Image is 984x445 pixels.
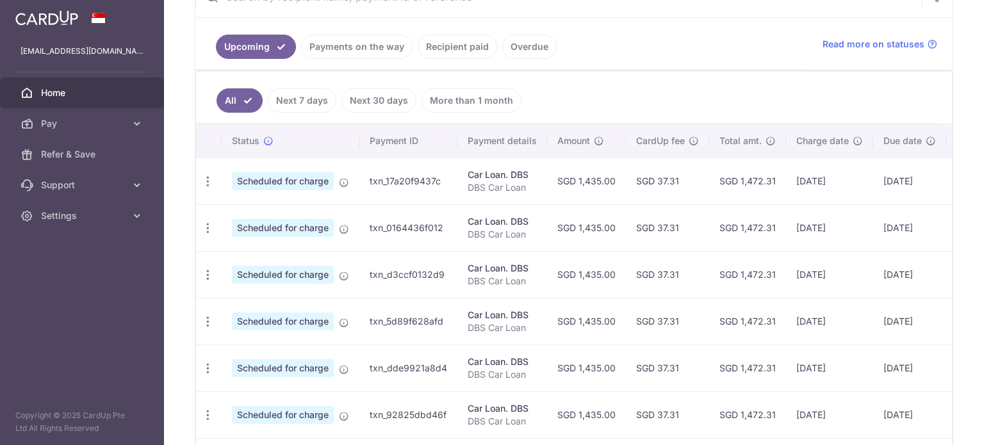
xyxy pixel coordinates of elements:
[502,35,557,59] a: Overdue
[547,391,626,438] td: SGD 1,435.00
[232,172,334,190] span: Scheduled for charge
[950,314,976,329] img: Bank Card
[950,407,976,423] img: Bank Card
[626,204,709,251] td: SGD 37.31
[359,158,457,204] td: txn_17a20f9437c
[950,360,976,376] img: Bank Card
[216,35,296,59] a: Upcoming
[950,220,976,236] img: Bank Card
[468,368,537,381] p: DBS Car Loan
[873,158,946,204] td: [DATE]
[796,134,849,147] span: Charge date
[457,124,547,158] th: Payment details
[359,251,457,298] td: txn_d3ccf0132d9
[20,45,143,58] p: [EMAIL_ADDRESS][DOMAIN_NAME]
[41,117,126,130] span: Pay
[468,309,537,321] div: Car Loan. DBS
[468,215,537,228] div: Car Loan. DBS
[359,344,457,391] td: txn_dde9921a8d4
[873,344,946,391] td: [DATE]
[301,35,413,59] a: Payments on the way
[422,88,521,113] a: More than 1 month
[709,344,786,391] td: SGD 1,472.31
[359,391,457,438] td: txn_92825dbd46f
[626,391,709,438] td: SGD 37.31
[359,298,457,344] td: txn_5d89f628afd
[468,321,537,334] p: DBS Car Loan
[547,158,626,204] td: SGD 1,435.00
[626,344,709,391] td: SGD 37.31
[547,344,626,391] td: SGD 1,435.00
[232,359,334,377] span: Scheduled for charge
[873,298,946,344] td: [DATE]
[873,251,946,298] td: [DATE]
[709,251,786,298] td: SGD 1,472.31
[468,228,537,241] p: DBS Car Loan
[468,168,537,181] div: Car Loan. DBS
[232,406,334,424] span: Scheduled for charge
[626,251,709,298] td: SGD 37.31
[468,415,537,428] p: DBS Car Loan
[557,134,590,147] span: Amount
[709,391,786,438] td: SGD 1,472.31
[883,134,922,147] span: Due date
[547,298,626,344] td: SGD 1,435.00
[232,266,334,284] span: Scheduled for charge
[547,251,626,298] td: SGD 1,435.00
[41,148,126,161] span: Refer & Save
[468,355,537,368] div: Car Loan. DBS
[359,124,457,158] th: Payment ID
[41,86,126,99] span: Home
[786,344,873,391] td: [DATE]
[468,275,537,287] p: DBS Car Loan
[217,88,263,113] a: All
[468,262,537,275] div: Car Loan. DBS
[41,209,126,222] span: Settings
[15,10,78,26] img: CardUp
[709,298,786,344] td: SGD 1,472.31
[232,134,259,147] span: Status
[359,204,457,251] td: txn_0164436f012
[468,402,537,415] div: Car Loan. DBS
[950,174,976,189] img: Bank Card
[823,38,937,51] a: Read more on statuses
[719,134,762,147] span: Total amt.
[547,204,626,251] td: SGD 1,435.00
[873,204,946,251] td: [DATE]
[468,181,537,194] p: DBS Car Loan
[786,298,873,344] td: [DATE]
[786,158,873,204] td: [DATE]
[786,391,873,438] td: [DATE]
[41,179,126,191] span: Support
[786,251,873,298] td: [DATE]
[626,298,709,344] td: SGD 37.31
[29,9,55,20] span: Help
[786,204,873,251] td: [DATE]
[626,158,709,204] td: SGD 37.31
[950,267,976,282] img: Bank Card
[418,35,497,59] a: Recipient paid
[268,88,336,113] a: Next 7 days
[232,312,334,330] span: Scheduled for charge
[823,38,924,51] span: Read more on statuses
[636,134,685,147] span: CardUp fee
[873,391,946,438] td: [DATE]
[232,219,334,237] span: Scheduled for charge
[341,88,416,113] a: Next 30 days
[709,158,786,204] td: SGD 1,472.31
[709,204,786,251] td: SGD 1,472.31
